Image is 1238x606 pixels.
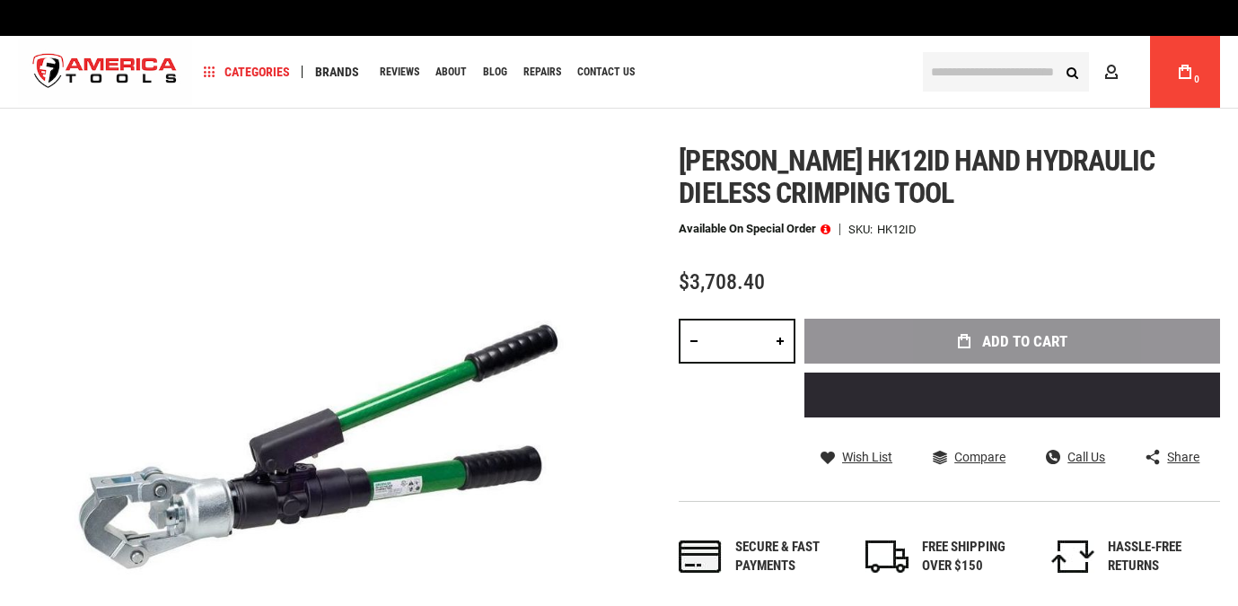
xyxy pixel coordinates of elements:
span: 0 [1194,75,1199,84]
a: store logo [18,39,192,106]
img: returns [1051,540,1094,573]
span: $3,708.40 [679,269,765,294]
a: Categories [196,60,298,84]
span: Contact Us [577,66,635,77]
a: 0 [1168,36,1202,108]
img: payments [679,540,722,573]
a: Reviews [372,60,427,84]
a: Compare [933,449,1005,465]
a: Wish List [821,449,892,465]
span: Wish List [842,451,892,463]
div: HASSLE-FREE RETURNS [1108,538,1220,576]
span: Call Us [1067,451,1105,463]
a: Repairs [515,60,569,84]
button: Search [1055,55,1089,89]
div: FREE SHIPPING OVER $150 [922,538,1034,576]
span: Brands [315,66,359,78]
p: Available on Special Order [679,223,830,235]
strong: SKU [848,224,877,235]
a: Contact Us [569,60,643,84]
a: Brands [307,60,367,84]
img: shipping [865,540,909,573]
span: Compare [954,451,1005,463]
span: Reviews [380,66,419,77]
span: Blog [483,66,507,77]
div: HK12ID [877,224,917,235]
a: Blog [475,60,515,84]
a: About [427,60,475,84]
a: Call Us [1046,449,1105,465]
span: Share [1167,451,1199,463]
span: About [435,66,467,77]
div: Secure & fast payments [735,538,847,576]
img: America Tools [18,39,192,106]
span: Categories [204,66,290,78]
span: [PERSON_NAME] hk12id hand hydraulic dieless crimping tool [679,144,1154,210]
span: Repairs [523,66,561,77]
